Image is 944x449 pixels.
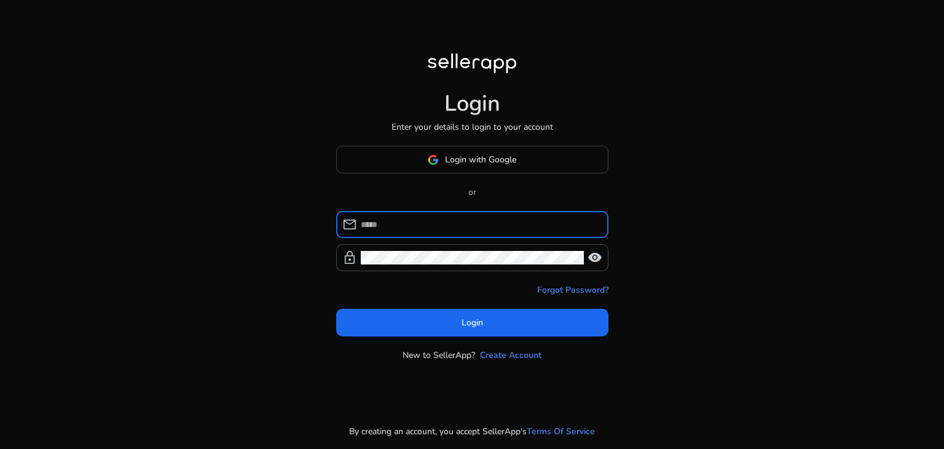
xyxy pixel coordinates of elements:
p: Enter your details to login to your account [391,121,553,133]
p: New to SellerApp? [403,349,475,362]
h1: Login [444,90,500,117]
a: Forgot Password? [537,284,608,296]
button: Login [336,309,608,336]
img: google-logo.svg [428,154,439,165]
span: mail [342,217,357,232]
a: Create Account [480,349,541,362]
span: Login with Google [445,153,516,166]
span: lock [342,250,357,265]
button: Login with Google [336,146,608,173]
p: or [336,186,608,199]
span: Login [462,316,483,329]
a: Terms Of Service [527,425,595,438]
span: visibility [588,250,602,265]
